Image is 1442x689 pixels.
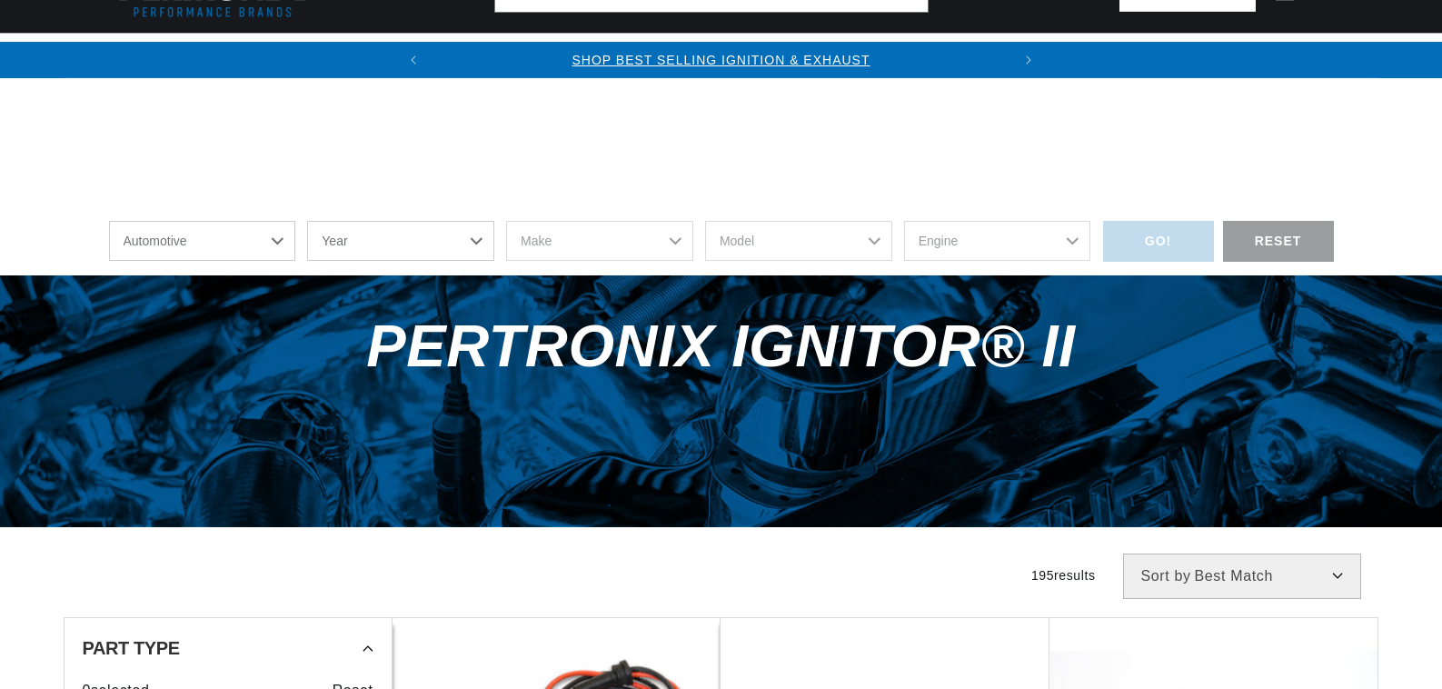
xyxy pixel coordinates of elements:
select: Ride Type [109,221,296,261]
summary: Coils & Distributors [304,34,505,76]
summary: Headers, Exhausts & Components [505,34,820,76]
button: Translation missing: en.sections.announcements.previous_announcement [395,42,432,78]
span: Sort by [1141,569,1191,584]
summary: Engine Swaps [821,34,959,76]
slideshow-component: Translation missing: en.sections.announcements.announcement_bar [64,42,1379,78]
button: Translation missing: en.sections.announcements.next_announcement [1010,42,1047,78]
summary: Ignition Conversions [109,34,305,76]
span: 195 results [1031,568,1096,583]
summary: Motorcycle [1310,34,1437,76]
select: Year [307,221,494,261]
div: 1 of 2 [432,50,1009,70]
a: SHOP BEST SELLING IGNITION & EXHAUST [572,53,870,67]
select: Engine [904,221,1091,261]
span: Part Type [83,639,180,657]
select: Make [506,221,693,261]
summary: Spark Plug Wires [1138,34,1310,76]
select: Sort by [1123,554,1361,599]
div: Announcement [432,50,1009,70]
div: RESET [1223,221,1334,262]
select: Model [705,221,892,261]
span: PerTronix Ignitor® II [366,313,1075,379]
summary: Battery Products [959,34,1138,76]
